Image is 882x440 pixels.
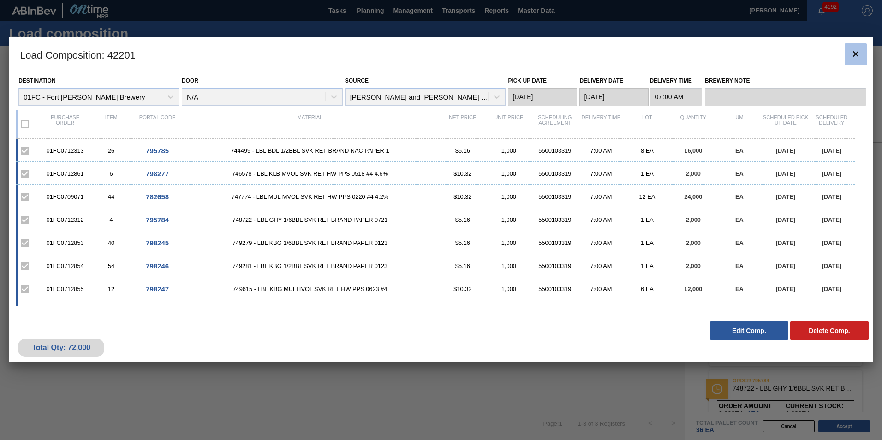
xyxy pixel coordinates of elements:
div: 7:00 AM [578,262,624,269]
div: 6 [88,170,134,177]
label: Delivery Time [650,74,702,88]
div: 5500103319 [532,170,578,177]
div: 1,000 [486,239,532,246]
span: 747774 - LBL MUL MVOL SVK RET HW PPS 0220 #4 4.2% [180,193,440,200]
span: [DATE] [822,285,841,292]
label: Door [182,77,198,84]
span: 16,000 [684,147,702,154]
div: Purchase order [42,114,88,134]
div: 8 EA [624,147,670,154]
span: 748722 - LBL GHY 1/6BBL SVK RET BRAND PAPER 0721 [180,216,440,223]
div: $10.32 [440,170,486,177]
span: 12,000 [684,285,702,292]
div: Delivery Time [578,114,624,134]
div: Total Qty: 72,000 [25,344,97,352]
span: EA [735,193,744,200]
div: Item [88,114,134,134]
div: 26 [88,147,134,154]
div: 1 EA [624,170,670,177]
div: 1,000 [486,170,532,177]
div: Portal code [134,114,180,134]
div: 01FC0712313 [42,147,88,154]
div: 7:00 AM [578,147,624,154]
div: $5.16 [440,262,486,269]
div: Scheduled Pick up Date [763,114,809,134]
div: 7:00 AM [578,239,624,246]
div: Net Price [440,114,486,134]
div: Go to Order [134,239,180,247]
div: Quantity [670,114,716,134]
span: [DATE] [776,262,795,269]
div: 1,000 [486,193,532,200]
div: 5500103319 [532,147,578,154]
span: 2,000 [686,262,701,269]
div: Scheduling Agreement [532,114,578,134]
div: 44 [88,193,134,200]
div: 1,000 [486,147,532,154]
span: 795784 [146,216,169,224]
span: EA [735,170,744,177]
div: 1 EA [624,262,670,269]
span: 2,000 [686,170,701,177]
div: 7:00 AM [578,193,624,200]
span: 798247 [146,285,169,293]
span: 798246 [146,262,169,270]
div: 7:00 AM [578,216,624,223]
span: [DATE] [822,239,841,246]
span: [DATE] [776,193,795,200]
div: Go to Order [134,170,180,178]
div: 01FC0712853 [42,239,88,246]
span: [DATE] [822,170,841,177]
span: [DATE] [776,170,795,177]
div: Material [180,114,440,134]
div: 01FC0712855 [42,285,88,292]
div: Scheduled Delivery [809,114,855,134]
h3: Load Composition : 42201 [9,37,873,72]
div: Go to Order [134,262,180,270]
div: Lot [624,114,670,134]
div: 1 EA [624,239,670,246]
div: Go to Order [134,285,180,293]
span: [DATE] [776,285,795,292]
span: [DATE] [776,239,795,246]
div: 1,000 [486,285,532,292]
div: 12 [88,285,134,292]
div: 7:00 AM [578,170,624,177]
label: Pick up Date [508,77,547,84]
div: 54 [88,262,134,269]
label: Destination [18,77,55,84]
input: mm/dd/yyyy [508,88,577,106]
label: Source [345,77,369,84]
span: 749281 - LBL KBG 1/2BBL SVK RET BRAND PAPER 0123 [180,262,440,269]
span: EA [735,262,744,269]
div: $5.16 [440,216,486,223]
span: 798245 [146,239,169,247]
div: $5.16 [440,147,486,154]
div: 01FC0712854 [42,262,88,269]
div: 01FC0709071 [42,193,88,200]
button: Edit Comp. [710,321,788,340]
span: 749279 - LBL KBG 1/6BBL SVK RET BRAND PAPER 0123 [180,239,440,246]
div: 1,000 [486,262,532,269]
span: [DATE] [822,147,841,154]
span: 746578 - LBL KLB MVOL SVK RET HW PPS 0518 #4 4.6% [180,170,440,177]
div: 01FC0712312 [42,216,88,223]
input: mm/dd/yyyy [579,88,649,106]
span: 24,000 [684,193,702,200]
span: EA [735,239,744,246]
div: UM [716,114,763,134]
div: Unit Price [486,114,532,134]
span: [DATE] [822,262,841,269]
span: 798277 [146,170,169,178]
div: 5500103319 [532,193,578,200]
span: EA [735,216,744,223]
div: Go to Order [134,147,180,155]
span: [DATE] [776,216,795,223]
div: $10.32 [440,193,486,200]
span: 2,000 [686,216,701,223]
div: 5500103319 [532,262,578,269]
div: $10.32 [440,285,486,292]
div: 5500103319 [532,285,578,292]
div: 5500103319 [532,216,578,223]
div: $5.16 [440,239,486,246]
